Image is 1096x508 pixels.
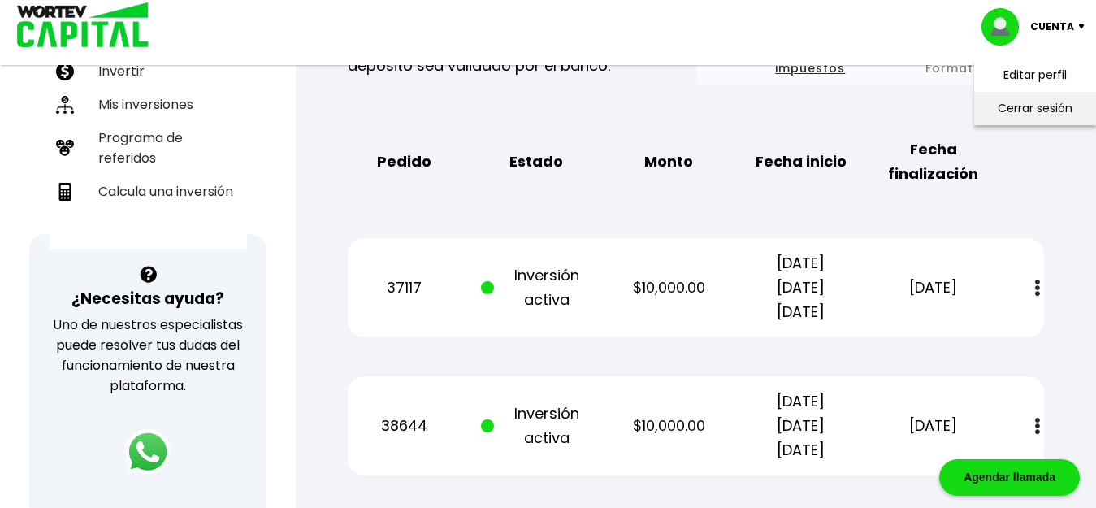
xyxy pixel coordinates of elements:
a: Programa de referidos [50,121,247,175]
a: Calcula una inversión [50,175,247,208]
p: [DATE] [DATE] [DATE] [745,251,856,324]
b: Estado [509,150,563,174]
p: Inversión activa [481,263,592,312]
img: calculadora-icon.17d418c4.svg [56,183,74,201]
div: Agendar llamada [939,459,1080,496]
a: Invertir [50,54,247,88]
img: recomiendanos-icon.9b8e9327.svg [56,139,74,157]
p: 37117 [349,276,460,300]
p: [DATE] [877,414,989,438]
ul: Capital [50,11,247,249]
img: invertir-icon.b3b967d7.svg [56,63,74,80]
p: [DATE] [877,276,989,300]
a: Mis inversiones [50,88,247,121]
p: $10,000.00 [613,414,725,438]
b: Fecha finalización [877,137,989,186]
p: [DATE] [DATE] [DATE] [745,389,856,462]
p: $10,000.00 [613,276,725,300]
img: profile-image [981,8,1030,46]
img: inversiones-icon.6695dc30.svg [56,96,74,114]
p: Inversión activa [481,402,592,450]
img: logos_whatsapp-icon.242b2217.svg [125,429,171,475]
img: icon-down [1074,24,1096,29]
b: Pedido [377,150,431,174]
b: Fecha inicio [756,150,847,174]
p: Cuenta [1030,15,1074,39]
b: Monto [644,150,693,174]
p: 38644 [349,414,460,438]
h3: ¿Necesitas ayuda? [71,287,224,310]
p: Uno de nuestros especialistas puede resolver tus dudas del funcionamiento de nuestra plataforma. [50,315,245,396]
a: Editar perfil [1003,67,1067,84]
